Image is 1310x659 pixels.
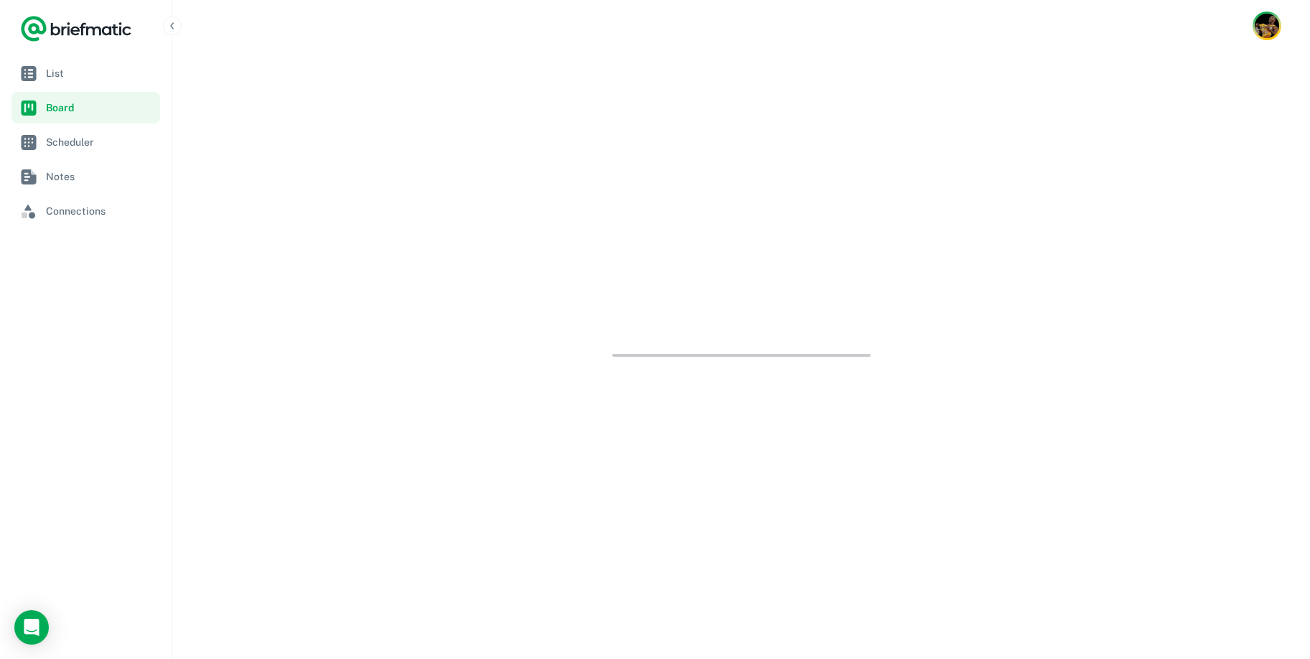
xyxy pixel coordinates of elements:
[11,92,160,123] a: Board
[14,610,49,645] div: Open Intercom Messenger
[1253,11,1281,40] button: Account button
[46,203,154,219] span: Connections
[46,100,154,116] span: Board
[11,161,160,192] a: Notes
[11,57,160,89] a: List
[20,14,132,43] a: Logo
[11,126,160,158] a: Scheduler
[11,195,160,227] a: Connections
[1255,14,1279,38] img: SAPTARSHI DAS
[46,134,154,150] span: Scheduler
[46,65,154,81] span: List
[46,169,154,184] span: Notes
